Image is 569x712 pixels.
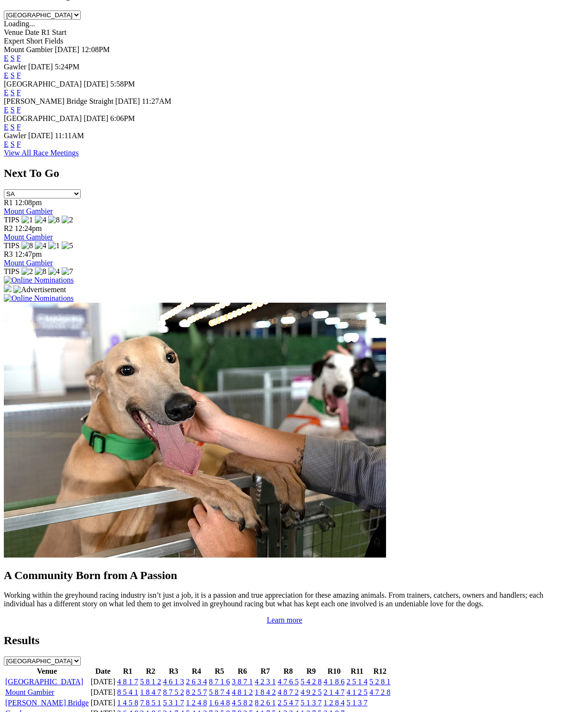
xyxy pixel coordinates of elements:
[11,106,15,114] a: S
[140,699,161,707] a: 7 8 5 1
[90,677,116,687] td: [DATE]
[26,37,43,45] span: Short
[4,216,20,224] span: TIPS
[35,241,46,250] img: 4
[11,88,15,97] a: S
[255,688,276,696] a: 1 8 4 2
[55,45,80,54] span: [DATE]
[4,276,74,285] img: Online Nominations
[117,688,138,696] a: 8 5 4 1
[346,699,367,707] a: 5 1 3 7
[11,123,15,131] a: S
[163,699,184,707] a: 5 3 1 7
[90,698,116,708] td: [DATE]
[301,688,322,696] a: 4 9 2 5
[4,80,82,88] span: [GEOGRAPHIC_DATA]
[13,285,66,294] img: Advertisement
[17,71,21,79] a: F
[4,20,35,28] span: Loading...
[4,54,9,62] a: E
[346,688,367,696] a: 4 1 2 5
[254,667,276,676] th: R7
[346,678,367,686] a: 2 5 1 4
[4,97,113,105] span: [PERSON_NAME] Bridge Straight
[4,123,9,131] a: E
[35,216,46,224] img: 4
[255,678,276,686] a: 4 2 3 1
[90,667,116,676] th: Date
[140,678,161,686] a: 5 8 1 2
[278,678,299,686] a: 4 7 6 5
[323,667,345,676] th: R10
[186,678,207,686] a: 2 6 3 4
[185,667,207,676] th: R4
[4,167,565,180] h2: Next To Go
[208,667,230,676] th: R5
[4,233,53,241] a: Mount Gambier
[15,198,42,207] span: 12:08pm
[231,667,253,676] th: R6
[186,688,207,696] a: 8 2 5 7
[11,71,15,79] a: S
[81,45,110,54] span: 12:08PM
[4,634,565,647] h2: Results
[15,224,42,232] span: 12:24pm
[17,54,21,62] a: F
[346,667,368,676] th: R11
[369,678,390,686] a: 5 2 8 1
[28,131,53,140] span: [DATE]
[140,667,161,676] th: R2
[117,667,139,676] th: R1
[4,250,13,258] span: R3
[15,250,42,258] span: 12:47pm
[21,267,33,276] img: 2
[44,37,63,45] span: Fields
[11,54,15,62] a: S
[232,678,253,686] a: 3 8 7 1
[323,699,344,707] a: 1 2 8 4
[110,80,135,88] span: 5:58PM
[62,267,73,276] img: 7
[55,63,80,71] span: 5:24PM
[5,699,89,707] a: [PERSON_NAME] Bridge
[4,37,24,45] span: Expert
[300,667,322,676] th: R9
[140,688,161,696] a: 1 8 4 7
[142,97,172,105] span: 11:27AM
[162,667,184,676] th: R3
[4,106,9,114] a: E
[48,216,60,224] img: 8
[323,678,344,686] a: 4 1 8 6
[267,616,302,624] a: Learn more
[4,63,26,71] span: Gawler
[4,259,53,267] a: Mount Gambier
[35,267,46,276] img: 8
[209,699,230,707] a: 1 6 4 8
[163,688,184,696] a: 8 7 5 2
[62,216,73,224] img: 2
[4,241,20,250] span: TIPS
[278,699,299,707] a: 2 5 4 7
[278,688,299,696] a: 4 8 7 2
[4,28,23,36] span: Venue
[11,140,15,148] a: S
[4,569,565,582] h2: A Community Born from A Passion
[84,114,108,122] span: [DATE]
[4,224,13,232] span: R2
[48,267,60,276] img: 4
[4,131,26,140] span: Gawler
[28,63,53,71] span: [DATE]
[369,688,390,696] a: 4 7 2 8
[90,688,116,697] td: [DATE]
[4,88,9,97] a: E
[17,123,21,131] a: F
[4,207,53,215] a: Mount Gambier
[369,667,391,676] th: R12
[117,678,138,686] a: 4 8 1 7
[4,267,20,275] span: TIPS
[62,241,73,250] img: 5
[163,678,184,686] a: 4 6 1 3
[110,114,135,122] span: 6:06PM
[21,241,33,250] img: 8
[301,678,322,686] a: 5 4 2 8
